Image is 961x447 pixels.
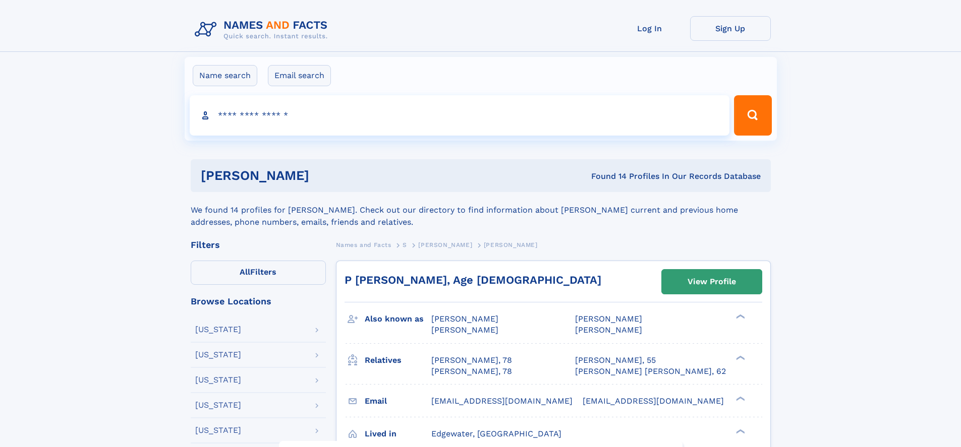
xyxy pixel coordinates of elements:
div: ❯ [733,354,746,361]
div: ❯ [733,313,746,320]
a: Log In [609,16,690,41]
span: S [403,241,407,248]
div: [US_STATE] [195,426,241,434]
div: [US_STATE] [195,326,241,334]
div: Filters [191,240,326,249]
span: Edgewater, [GEOGRAPHIC_DATA] [431,429,561,438]
h3: Also known as [365,310,431,328]
a: [PERSON_NAME] [PERSON_NAME], 62 [575,366,726,377]
span: [PERSON_NAME] [431,314,498,324]
span: [PERSON_NAME] [575,325,642,335]
label: Filters [191,261,326,285]
label: Name search [193,65,257,86]
h1: [PERSON_NAME] [201,169,450,182]
a: S [403,238,407,251]
a: [PERSON_NAME], 78 [431,366,512,377]
a: [PERSON_NAME], 78 [431,355,512,366]
a: P [PERSON_NAME], Age [DEMOGRAPHIC_DATA] [345,274,601,286]
h3: Email [365,393,431,410]
h3: Relatives [365,352,431,369]
div: We found 14 profiles for [PERSON_NAME]. Check out our directory to find information about [PERSON... [191,192,771,228]
span: [PERSON_NAME] [431,325,498,335]
span: [EMAIL_ADDRESS][DOMAIN_NAME] [583,396,724,406]
span: [PERSON_NAME] [484,241,538,248]
div: View Profile [688,270,736,293]
a: Names and Facts [336,238,391,251]
span: [EMAIL_ADDRESS][DOMAIN_NAME] [431,396,573,406]
div: [US_STATE] [195,401,241,409]
label: Email search [268,65,331,86]
a: View Profile [662,270,762,294]
input: search input [190,95,730,136]
span: [PERSON_NAME] [575,314,642,324]
span: [PERSON_NAME] [418,241,472,248]
a: [PERSON_NAME] [418,238,472,251]
button: Search Button [734,95,771,136]
img: Logo Names and Facts [191,16,336,43]
a: Sign Up [690,16,771,41]
div: Browse Locations [191,297,326,306]
div: ❯ [733,395,746,402]
h3: Lived in [365,425,431,442]
span: All [240,267,250,277]
div: ❯ [733,428,746,434]
div: [US_STATE] [195,376,241,384]
div: Found 14 Profiles In Our Records Database [450,171,761,182]
div: [US_STATE] [195,351,241,359]
a: [PERSON_NAME], 55 [575,355,656,366]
